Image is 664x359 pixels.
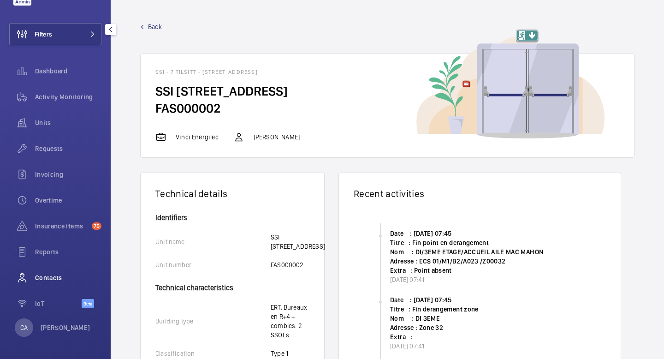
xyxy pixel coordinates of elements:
span: Units [35,118,101,127]
div: [DATE] 07:41 [390,275,608,284]
span: 75 [92,222,101,230]
span: IoT [35,299,82,308]
h1: SSI - 7 Tilsitt - [STREET_ADDRESS] [155,69,619,75]
div: Date : [DATE] 07:45 Titre : Fin derangement zone Nom : DI 3EME Adresse : Zone 32 Extra : [390,295,608,341]
span: Invoicing [35,170,101,179]
h4: Identifiers [155,214,309,221]
span: Back [148,22,162,31]
span: Activity Monitoring [35,92,101,102]
p: Vinci Energilec [176,132,219,142]
h1: Technical details [155,188,309,199]
span: Overtime [35,196,101,205]
span: Dashboard [35,66,101,76]
h2: SSI [STREET_ADDRESS] [155,83,619,100]
h2: FAS000002 [155,100,619,117]
span: Insurance items [35,221,88,231]
p: [PERSON_NAME] [254,132,300,142]
p: Building type [155,317,271,326]
span: Contacts [35,273,101,282]
span: Filters [35,30,52,39]
p: Type 1 [271,349,288,358]
p: CA [20,323,28,332]
p: Classification [155,349,271,358]
span: Requests [35,144,101,153]
p: SSI [STREET_ADDRESS] [271,233,325,251]
img: device image [416,30,605,138]
p: Unit name [155,237,271,246]
div: Date : [DATE] 07:45 Titre : Fin point en derangement Nom : DI/3EME ETAGE/ACCUEIL AILE MAC MAHON A... [390,229,608,275]
p: FAS000002 [271,260,304,269]
p: [PERSON_NAME] [41,323,90,332]
div: [DATE] 07:41 [390,341,608,351]
h4: Technical characteristics [155,279,309,292]
button: Filters [9,23,101,45]
span: Beta [82,299,94,308]
p: Unit number [155,260,271,269]
p: ERT. Bureaux en R+4 + combles. 2 SSOLs [271,303,309,340]
span: Reports [35,247,101,257]
h2: Recent activities [354,188,606,199]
